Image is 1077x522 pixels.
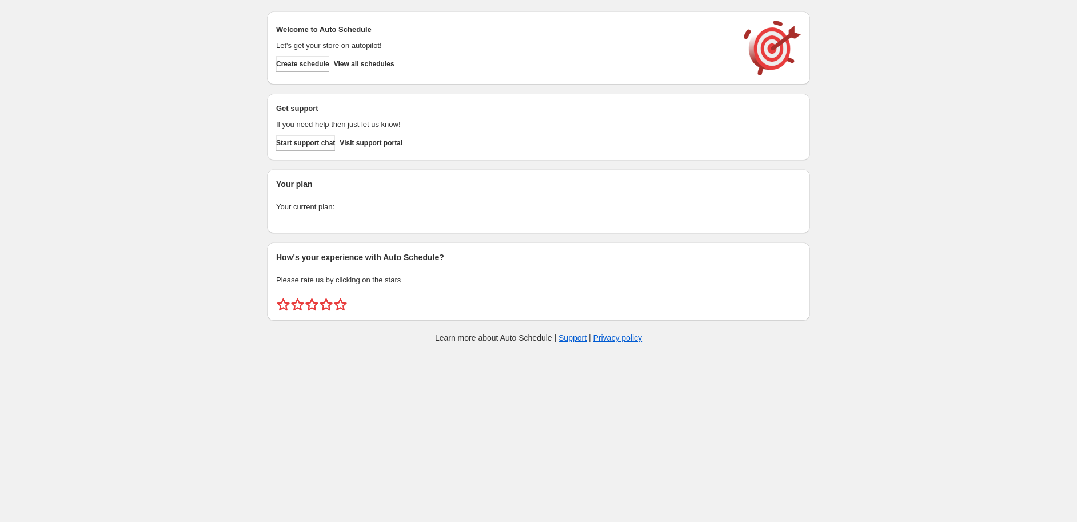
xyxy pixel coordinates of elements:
span: View all schedules [334,59,394,69]
p: Learn more about Auto Schedule | | [435,332,642,344]
span: Start support chat [276,138,335,148]
h2: Welcome to Auto Schedule [276,24,732,35]
p: Please rate us by clicking on the stars [276,274,801,286]
span: Visit support portal [340,138,402,148]
button: View all schedules [334,56,394,72]
h2: How's your experience with Auto Schedule? [276,252,801,263]
span: Create schedule [276,59,329,69]
h2: Your plan [276,178,801,190]
p: Your current plan: [276,201,801,213]
button: Create schedule [276,56,329,72]
a: Privacy policy [593,333,643,342]
h2: Get support [276,103,732,114]
p: If you need help then just let us know! [276,119,732,130]
a: Support [559,333,587,342]
a: Start support chat [276,135,335,151]
a: Visit support portal [340,135,402,151]
p: Let's get your store on autopilot! [276,40,732,51]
